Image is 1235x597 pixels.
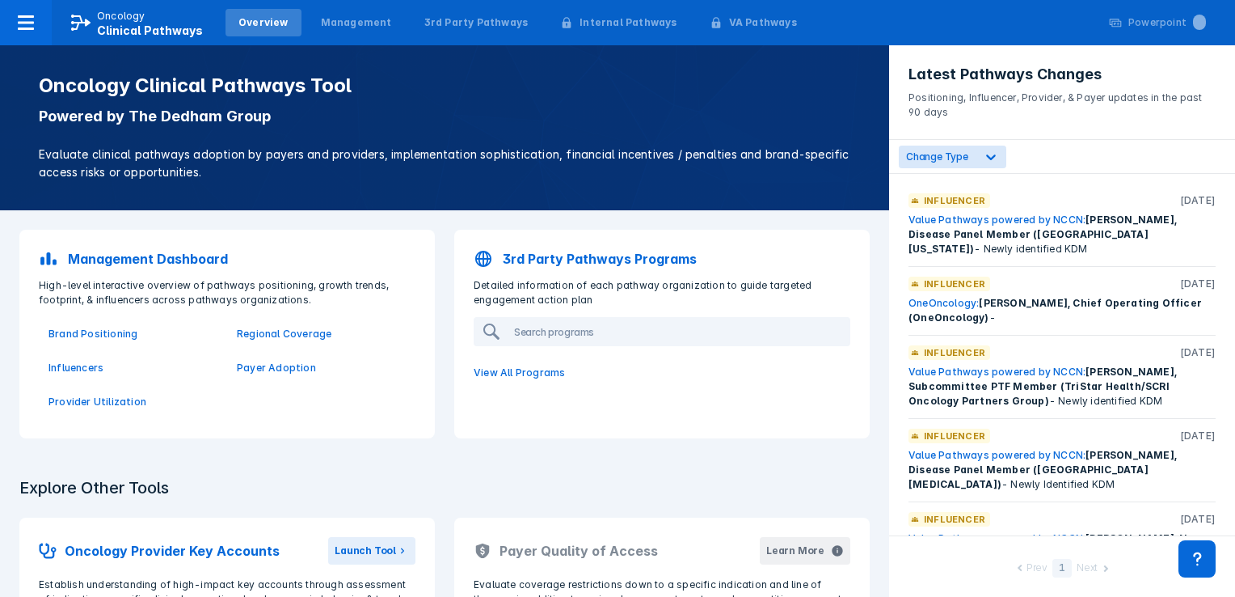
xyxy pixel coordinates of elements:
div: Powerpoint [1128,15,1206,30]
a: Value Pathways powered by NCCN: [908,366,1085,378]
div: Contact Support [1178,540,1216,578]
a: Regional Coverage [237,327,406,341]
p: Positioning, Influencer, Provider, & Payer updates in the past 90 days [908,84,1216,120]
h2: Payer Quality of Access [499,541,658,561]
p: 3rd Party Pathways Programs [503,249,697,269]
div: 3rd Party Pathways [424,15,529,30]
a: Management Dashboard [29,239,425,278]
h1: Oncology Clinical Pathways Tool [39,74,850,97]
h2: Oncology Provider Key Accounts [65,541,280,561]
a: Value Pathways powered by NCCN: [908,449,1085,461]
p: [DATE] [1180,429,1216,443]
a: Overview [226,9,301,36]
div: Launch Tool [335,544,396,558]
p: Influencer [924,193,985,208]
a: Value Pathways powered by NCCN: [908,532,1085,544]
p: Detailed information of each pathway organization to guide targeted engagement action plan [464,278,860,307]
div: 1 [1052,559,1072,578]
p: Evaluate clinical pathways adoption by payers and providers, implementation sophistication, finan... [39,146,850,181]
p: Management Dashboard [68,249,228,269]
span: [PERSON_NAME], Disease Panel Member ([GEOGRAPHIC_DATA][US_STATE]) [908,214,1177,255]
div: Internal Pathways [580,15,677,30]
p: Powered by The Dedham Group [39,107,850,126]
p: Influencer [924,345,985,360]
div: - Newly identified KDM [908,365,1216,409]
p: Influencer [924,277,985,291]
a: OneOncology: [908,297,979,309]
div: - No longer serving on Value Pathways [908,531,1216,590]
p: [DATE] [1180,193,1216,208]
div: VA Pathways [729,15,797,30]
a: Management [308,9,405,36]
a: Payer Adoption [237,361,406,375]
p: Influencer [924,429,985,443]
a: 3rd Party Pathways [411,9,542,36]
span: [PERSON_NAME], Chief Operating Officer (OneOncology) [908,297,1202,324]
div: Management [321,15,392,30]
a: View All Programs [464,356,860,390]
div: Next [1077,561,1098,578]
h3: Latest Pathways Changes [908,65,1216,84]
a: Value Pathways powered by NCCN: [908,214,1085,226]
div: Overview [238,15,289,30]
p: [DATE] [1180,512,1216,527]
a: Brand Positioning [48,327,217,341]
p: Oncology [97,9,145,23]
div: - Newly Identified KDM [908,448,1216,492]
span: Change Type [906,150,968,163]
span: Clinical Pathways [97,23,203,37]
div: Learn More [766,544,824,558]
p: Influencer [924,512,985,527]
div: - [908,296,1216,325]
span: [PERSON_NAME], Subcommittee PTF Member (TriStar Health/SCRI Oncology Partners Group) [908,366,1177,407]
div: Prev [1026,561,1047,578]
a: Influencers [48,361,217,375]
span: [PERSON_NAME], Disease Panel Member ([GEOGRAPHIC_DATA][MEDICAL_DATA]) [908,449,1177,490]
a: Provider Utilization [48,395,217,409]
p: High-level interactive overview of pathways positioning, growth trends, footprint, & influencers ... [29,278,425,307]
p: [DATE] [1180,277,1216,291]
div: - Newly identified KDM [908,213,1216,256]
p: [DATE] [1180,345,1216,360]
h3: Explore Other Tools [10,468,179,508]
button: Learn More [760,537,850,565]
input: Search programs [508,319,849,345]
button: Launch Tool [328,537,415,565]
a: 3rd Party Pathways Programs [464,239,860,278]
